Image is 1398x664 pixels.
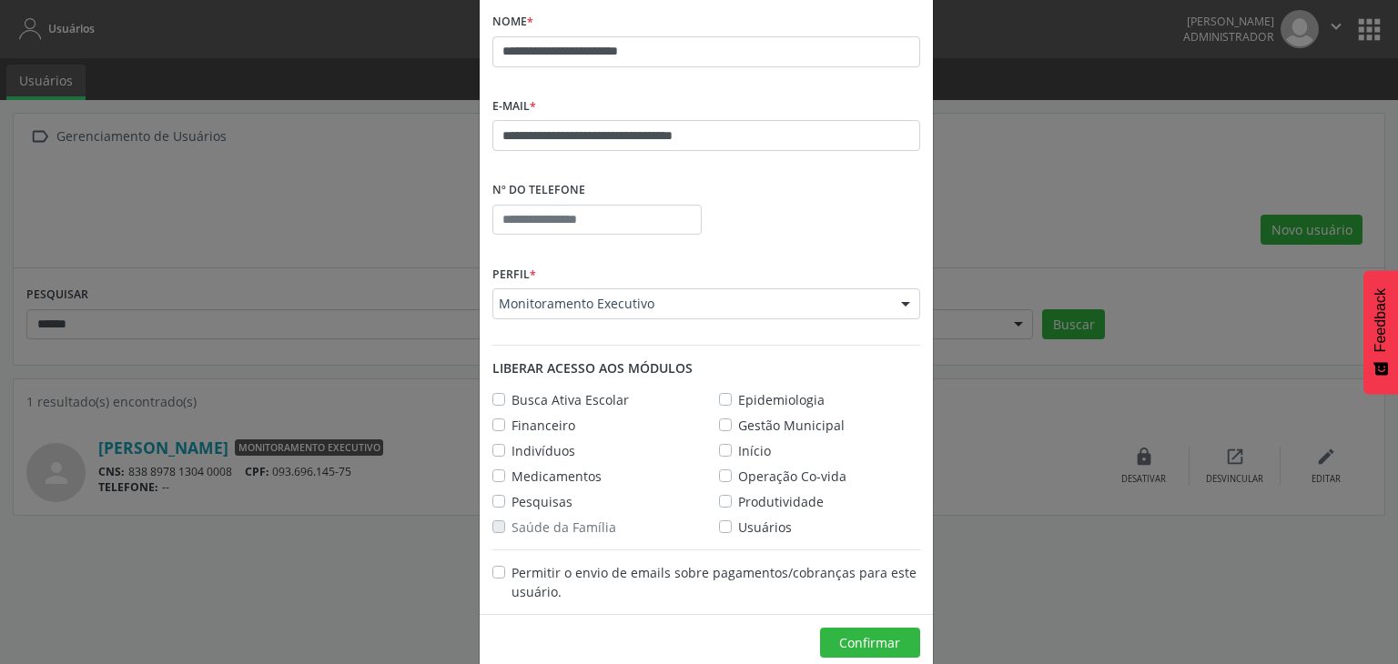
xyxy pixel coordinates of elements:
[738,390,825,409] label: Epidemiologia
[1363,270,1398,394] button: Feedback - Mostrar pesquisa
[738,441,771,460] label: Início
[499,295,883,313] span: Monitoramento Executivo
[492,93,536,121] label: E-mail
[738,467,846,486] label: Operação Co-vida
[512,390,629,409] label: Busca Ativa Escolar
[512,441,575,460] label: Indivíduos
[820,628,920,659] button: Confirmar
[738,492,824,511] label: Produtividade
[512,518,616,537] label: Saúde da Família
[512,467,602,486] label: Medicamentos
[492,358,920,377] div: Liberar acesso aos módulos
[492,176,585,205] label: Nº do Telefone
[492,8,533,36] label: Nome
[492,260,536,288] label: Perfil
[512,416,575,435] label: Financeiro
[1373,288,1389,352] span: Feedback
[738,518,792,537] label: Usuários
[738,416,845,435] label: Gestão Municipal
[839,634,900,651] span: Confirmar
[512,563,920,601] label: Permitir o envio de emails sobre pagamentos/cobranças para este usuário.
[512,492,572,511] label: Pesquisas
